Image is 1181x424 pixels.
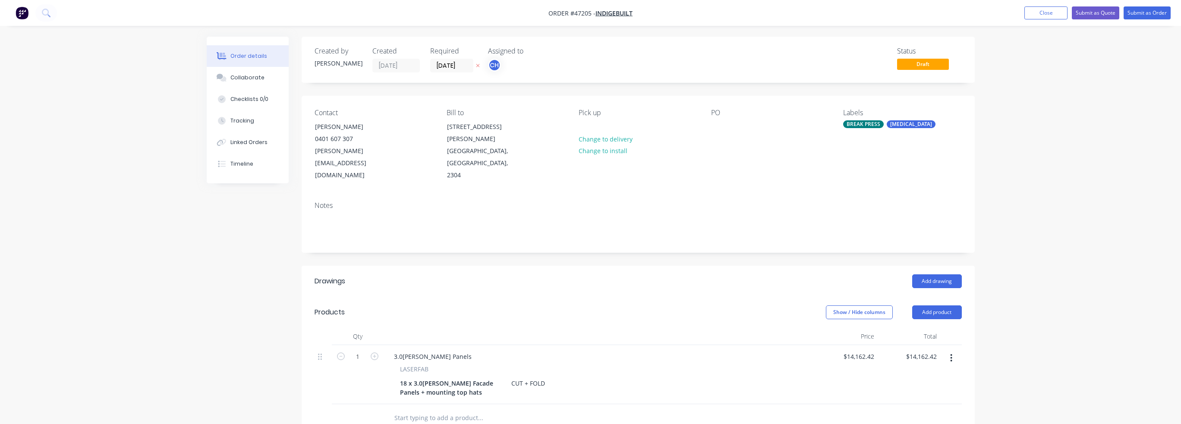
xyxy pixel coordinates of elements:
a: indigebuilt [595,9,633,17]
div: Status [897,47,962,55]
div: 3.0[PERSON_NAME] Panels [387,350,479,363]
div: [STREET_ADDRESS][PERSON_NAME][GEOGRAPHIC_DATA], [GEOGRAPHIC_DATA], 2304 [440,120,526,182]
div: Price [815,328,878,345]
button: Close [1024,6,1068,19]
div: Timeline [230,160,253,168]
div: Drawings [315,276,345,286]
span: Draft [897,59,949,69]
div: Tracking [230,117,254,125]
div: Products [315,307,345,317]
div: [MEDICAL_DATA] [887,120,935,128]
div: CUT + FOLD [508,377,548,389]
span: Order #47205 - [548,9,595,17]
button: Submit as Order [1124,6,1171,19]
button: Timeline [207,153,289,175]
div: Collaborate [230,74,265,82]
div: Linked Orders [230,138,268,146]
div: 0401 607 307 [315,133,387,145]
div: PO [711,109,829,117]
button: Tracking [207,110,289,132]
img: Factory [16,6,28,19]
div: [PERSON_NAME] [315,121,387,133]
button: Change to install [574,145,632,157]
div: [PERSON_NAME][EMAIL_ADDRESS][DOMAIN_NAME] [315,145,387,181]
div: Labels [843,109,961,117]
button: Order details [207,45,289,67]
div: Checklists 0/0 [230,95,268,103]
div: Pick up [579,109,697,117]
div: Assigned to [488,47,574,55]
div: Qty [332,328,384,345]
div: [PERSON_NAME] [315,59,362,68]
div: Notes [315,201,962,210]
button: Add drawing [912,274,962,288]
button: Change to delivery [574,133,637,144]
div: Bill to [447,109,565,117]
button: Linked Orders [207,132,289,153]
div: [PERSON_NAME]0401 607 307[PERSON_NAME][EMAIL_ADDRESS][DOMAIN_NAME] [308,120,394,182]
button: CH [488,59,501,72]
button: Checklists 0/0 [207,88,289,110]
span: LASERFAB [400,364,428,374]
div: Required [430,47,478,55]
div: Created [372,47,420,55]
div: Order details [230,52,267,60]
button: Show / Hide columns [826,305,893,319]
button: Add product [912,305,962,319]
iframe: Intercom live chat [1152,395,1172,415]
div: [STREET_ADDRESS] [447,121,519,133]
div: [PERSON_NAME][GEOGRAPHIC_DATA], [GEOGRAPHIC_DATA], 2304 [447,133,519,181]
div: BREAK PRESS [843,120,884,128]
button: Submit as Quote [1072,6,1119,19]
button: Collaborate [207,67,289,88]
div: Contact [315,109,433,117]
div: Created by [315,47,362,55]
div: 18 x 3.0[PERSON_NAME] Facade Panels + mounting top hats [397,377,504,399]
div: Total [878,328,940,345]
